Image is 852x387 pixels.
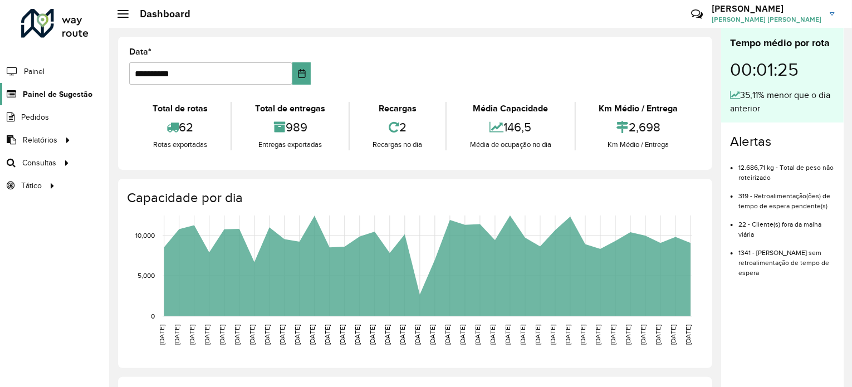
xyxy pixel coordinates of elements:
text: [DATE] [444,325,451,345]
div: Recargas [352,102,443,115]
a: Contato Rápido [685,2,709,26]
text: [DATE] [579,325,586,345]
h4: Alertas [730,134,835,150]
text: [DATE] [248,325,256,345]
text: 10,000 [135,232,155,239]
div: Tempo médio por rota [730,36,835,51]
div: Total de rotas [132,102,228,115]
text: [DATE] [624,325,631,345]
h4: Capacidade por dia [127,190,701,206]
li: 22 - Cliente(s) fora da malha viária [738,211,835,239]
label: Data [129,45,151,58]
div: Média de ocupação no dia [449,139,571,150]
text: [DATE] [414,325,421,345]
text: [DATE] [339,325,346,345]
text: [DATE] [609,325,616,345]
span: Consultas [22,157,56,169]
div: 2 [352,115,443,139]
h2: Dashboard [129,8,190,20]
text: 0 [151,312,155,320]
span: [PERSON_NAME] [PERSON_NAME] [712,14,821,25]
text: [DATE] [188,325,195,345]
text: [DATE] [429,325,436,345]
span: Painel [24,66,45,77]
text: [DATE] [654,325,662,345]
div: Recargas no dia [352,139,443,150]
text: [DATE] [489,325,496,345]
text: [DATE] [519,325,526,345]
text: [DATE] [564,325,571,345]
text: [DATE] [504,325,511,345]
text: [DATE] [369,325,376,345]
text: [DATE] [203,325,210,345]
div: Total de entregas [234,102,345,115]
text: 5,000 [138,272,155,280]
text: [DATE] [474,325,481,345]
text: [DATE] [309,325,316,345]
div: Km Médio / Entrega [579,102,698,115]
li: 319 - Retroalimentação(ões) de tempo de espera pendente(s) [738,183,835,211]
text: [DATE] [384,325,391,345]
h3: [PERSON_NAME] [712,3,821,14]
div: 62 [132,115,228,139]
text: [DATE] [218,325,226,345]
li: 1341 - [PERSON_NAME] sem retroalimentação de tempo de espera [738,239,835,278]
span: Painel de Sugestão [23,89,92,100]
text: [DATE] [594,325,601,345]
span: Relatórios [23,134,57,146]
span: Tático [21,180,42,192]
div: Média Capacidade [449,102,571,115]
text: [DATE] [233,325,241,345]
text: [DATE] [263,325,271,345]
text: [DATE] [534,325,541,345]
div: 00:01:25 [730,51,835,89]
text: [DATE] [173,325,180,345]
text: [DATE] [354,325,361,345]
div: Entregas exportadas [234,139,345,150]
text: [DATE] [549,325,556,345]
span: Pedidos [21,111,49,123]
text: [DATE] [459,325,466,345]
text: [DATE] [669,325,677,345]
li: 12.686,71 kg - Total de peso não roteirizado [738,154,835,183]
div: Km Médio / Entrega [579,139,698,150]
text: [DATE] [684,325,692,345]
div: 2,698 [579,115,698,139]
text: [DATE] [293,325,301,345]
text: [DATE] [324,325,331,345]
text: [DATE] [158,325,165,345]
text: [DATE] [278,325,286,345]
div: 146,5 [449,115,571,139]
div: 989 [234,115,345,139]
text: [DATE] [399,325,406,345]
text: [DATE] [639,325,647,345]
div: 35,11% menor que o dia anterior [730,89,835,115]
div: Rotas exportadas [132,139,228,150]
button: Choose Date [292,62,311,85]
